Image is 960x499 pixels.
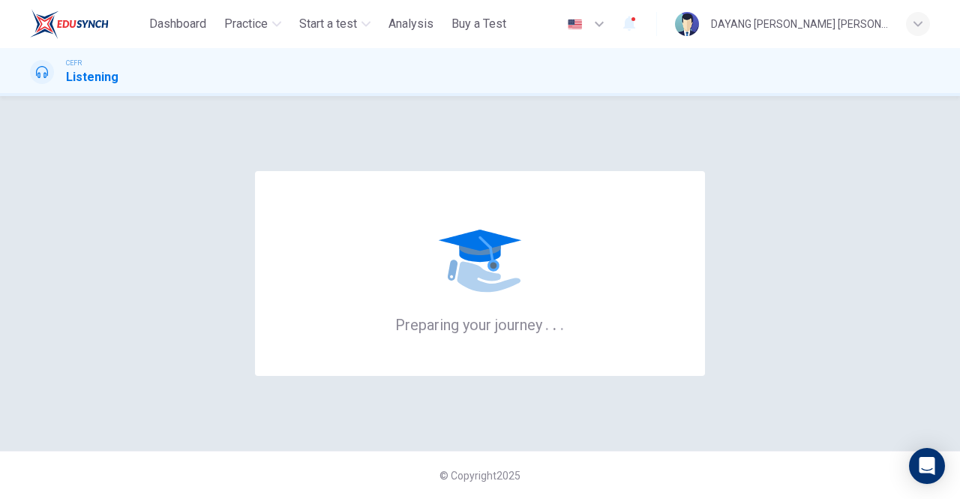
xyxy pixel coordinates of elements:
[445,11,512,38] button: Buy a Test
[552,311,557,335] h6: .
[224,15,268,33] span: Practice
[439,470,520,482] span: © Copyright 2025
[149,15,206,33] span: Dashboard
[451,15,506,33] span: Buy a Test
[675,12,699,36] img: Profile picture
[30,9,143,39] a: ELTC logo
[395,314,565,334] h6: Preparing your journey
[559,311,565,335] h6: .
[218,11,287,38] button: Practice
[388,15,433,33] span: Analysis
[711,15,888,33] div: DAYANG [PERSON_NAME] [PERSON_NAME]
[565,19,584,30] img: en
[30,9,109,39] img: ELTC logo
[909,448,945,484] div: Open Intercom Messenger
[66,58,82,68] span: CEFR
[66,68,118,86] h1: Listening
[544,311,550,335] h6: .
[382,11,439,38] button: Analysis
[293,11,376,38] button: Start a test
[143,11,212,38] button: Dashboard
[299,15,357,33] span: Start a test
